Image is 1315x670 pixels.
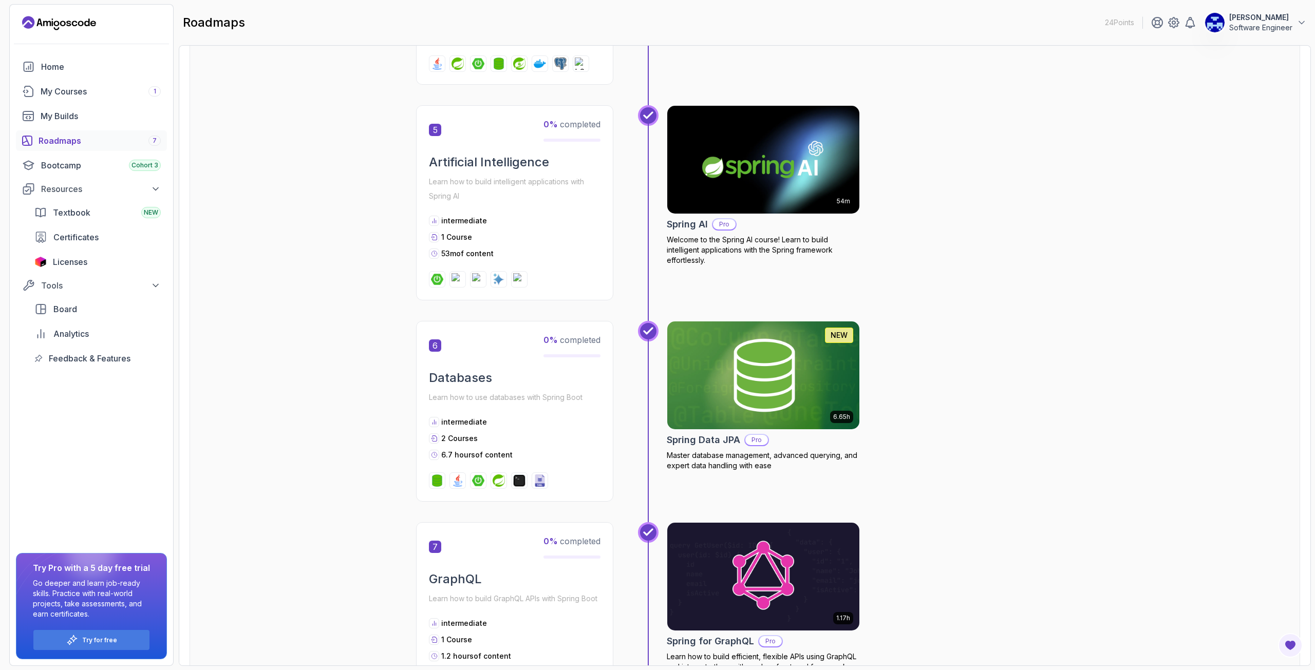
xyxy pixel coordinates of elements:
[441,248,494,259] p: 53m of content
[16,56,167,77] a: home
[33,629,150,650] button: Try for free
[429,591,600,606] p: Learn how to build GraphQL APIs with Spring Boot
[441,450,513,460] p: 6.7 hours of content
[452,474,464,487] img: java logo
[82,636,117,644] a: Try for free
[429,124,441,136] span: 5
[831,330,848,340] p: NEW
[41,110,161,122] div: My Builds
[441,618,487,628] p: intermediate
[41,61,161,73] div: Home
[441,434,478,443] span: 2 Courses
[22,15,96,31] a: Landing page
[41,183,161,195] div: Resources
[28,227,167,247] a: certificates
[667,450,860,471] p: Master database management, advanced querying, and expert data handling with ease
[1229,23,1292,33] p: Software Engineer
[441,233,472,241] span: 1 Course
[28,299,167,319] a: board
[153,137,157,145] span: 7
[543,119,558,129] span: 0 %
[837,197,850,205] p: 54m
[431,474,443,487] img: spring-data-jpa logo
[543,335,600,345] span: completed
[429,370,600,386] h2: Databases
[667,235,860,265] p: Welcome to the Spring AI course! Learn to build intelligent applications with the Spring framewor...
[1229,12,1292,23] p: [PERSON_NAME]
[667,106,859,214] img: Spring AI card
[441,417,487,427] p: intermediate
[667,634,754,648] h2: Spring for GraphQL
[39,135,161,147] div: Roadmaps
[41,85,161,98] div: My Courses
[28,252,167,272] a: licenses
[543,536,558,546] span: 0 %
[836,614,850,622] p: 1.17h
[28,323,167,344] a: analytics
[429,390,600,405] p: Learn how to use databases with Spring Boot
[667,433,740,447] h2: Spring Data JPA
[16,276,167,295] button: Tools
[41,159,161,171] div: Bootcamp
[1205,13,1225,32] img: user profile image
[16,106,167,126] a: builds
[183,14,245,31] h2: roadmaps
[441,651,511,661] p: 1.2 hours of content
[441,216,487,226] p: intermediate
[452,58,464,70] img: spring logo
[28,202,167,223] a: textbook
[33,578,150,619] p: Go deeper and learn job-ready skills. Practice with real-world projects, take assessments, and ea...
[41,279,161,292] div: Tools
[1278,633,1303,658] button: Open Feedback Button
[1205,12,1307,33] button: user profile image[PERSON_NAME]Software Engineer
[53,231,99,243] span: Certificates
[833,413,850,421] p: 6.65h
[429,541,441,553] span: 7
[441,635,472,644] span: 1 Course
[144,208,158,217] span: NEW
[49,352,130,365] span: Feedback & Features
[543,536,600,546] span: completed
[429,571,600,587] h2: GraphQL
[452,273,464,285] img: spring-ai logo
[431,273,443,285] img: spring-boot logo
[16,130,167,151] a: roadmaps
[34,257,47,267] img: jetbrains icon
[472,474,484,487] img: spring-boot logo
[131,161,158,169] span: Cohort 3
[429,175,600,203] p: Learn how to build intelligent applications with Spring AI
[513,474,525,487] img: terminal logo
[53,256,87,268] span: Licenses
[543,119,600,129] span: completed
[429,339,441,352] span: 6
[575,58,587,70] img: h2 logo
[513,273,525,285] img: openai logo
[16,155,167,176] a: bootcamp
[667,217,708,232] h2: Spring AI
[667,105,860,265] a: Spring AI card54mSpring AIProWelcome to the Spring AI course! Learn to build intelligent applicat...
[543,335,558,345] span: 0 %
[431,58,443,70] img: java logo
[667,523,859,630] img: Spring for GraphQL card
[53,206,90,219] span: Textbook
[759,636,782,646] p: Pro
[554,58,567,70] img: postgres logo
[493,273,505,285] img: ai logo
[1105,17,1134,28] p: 24 Points
[472,273,484,285] img: spring-framework logo
[16,81,167,102] a: courses
[429,154,600,170] h2: Artificial Intelligence
[28,348,167,369] a: feedback
[16,180,167,198] button: Resources
[493,474,505,487] img: spring logo
[513,58,525,70] img: spring-security logo
[534,474,546,487] img: sql logo
[53,303,77,315] span: Board
[493,58,505,70] img: spring-data-jpa logo
[713,219,736,229] p: Pro
[667,321,860,471] a: Spring Data JPA card6.65hNEWSpring Data JPAProMaster database management, advanced querying, and ...
[534,58,546,70] img: docker logo
[53,328,89,340] span: Analytics
[154,87,156,95] span: 1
